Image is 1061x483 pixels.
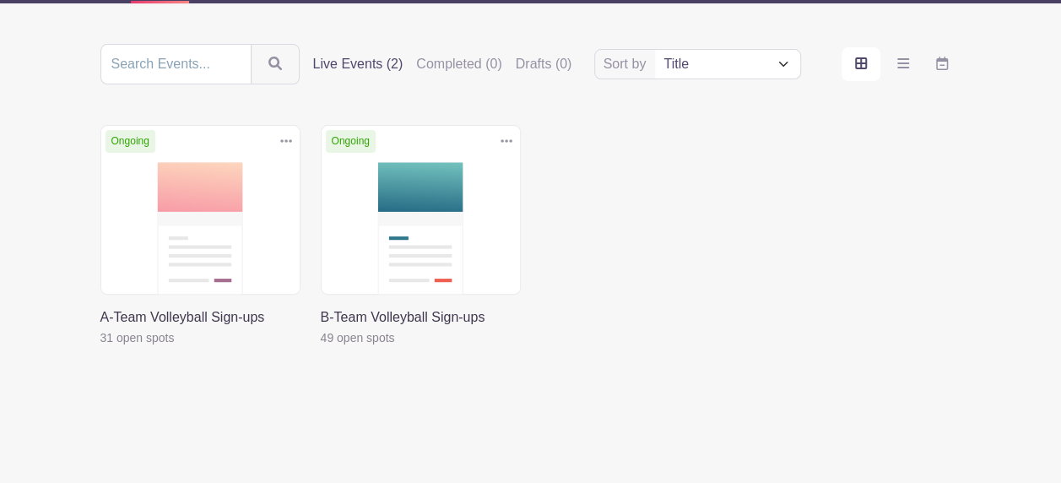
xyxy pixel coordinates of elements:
[842,47,961,81] div: order and view
[516,54,572,74] label: Drafts (0)
[100,44,252,84] input: Search Events...
[604,54,652,74] label: Sort by
[313,54,572,74] div: filters
[416,54,501,74] label: Completed (0)
[313,54,403,74] label: Live Events (2)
